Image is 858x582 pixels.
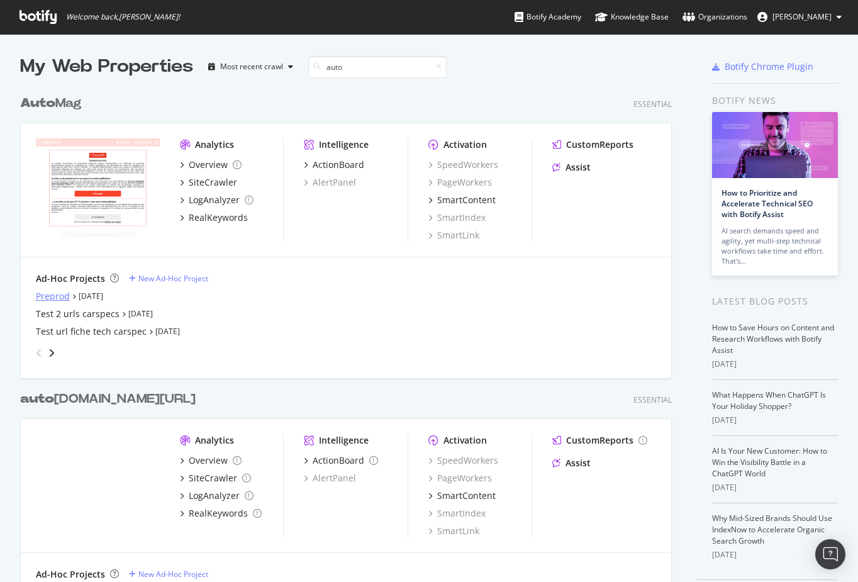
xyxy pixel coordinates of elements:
a: [DATE] [155,326,180,337]
div: RealKeywords [189,211,248,224]
span: Welcome back, [PERSON_NAME] ! [66,12,180,22]
div: SiteCrawler [189,176,237,189]
div: SmartLink [428,525,479,537]
div: angle-right [47,347,56,359]
div: [DATE] [712,359,838,370]
a: PageWorkers [428,176,492,189]
div: Overview [189,159,228,171]
div: Latest Blog Posts [712,294,838,308]
div: Analytics [195,434,234,447]
a: SmartIndex [428,211,486,224]
a: SpeedWorkers [428,454,498,467]
div: ActionBoard [313,159,364,171]
a: How to Prioritize and Accelerate Technical SEO with Botify Assist [721,187,813,220]
div: [DATE] [712,415,838,426]
div: Assist [565,457,591,469]
a: ActionBoard [304,454,378,467]
a: ActionBoard [304,159,364,171]
a: SmartContent [428,490,496,502]
div: AI search demands speed and agility, yet multi-step technical workflows take time and effort. Tha... [721,226,828,266]
a: Test url fiche tech carspec [36,325,147,338]
a: CustomReports [552,434,647,447]
a: SiteCrawler [180,472,251,484]
div: New Ad-Hoc Project [138,273,208,284]
a: RealKeywords [180,507,262,520]
div: CustomReports [566,138,633,151]
div: Most recent crawl [220,63,283,70]
div: Intelligence [319,138,369,151]
div: Organizations [682,11,747,23]
a: New Ad-Hoc Project [129,569,208,579]
img: How to Prioritize and Accelerate Technical SEO with Botify Assist [712,112,838,178]
a: SiteCrawler [180,176,237,189]
div: Ad-Hoc Projects [36,568,105,581]
div: RealKeywords [189,507,248,520]
a: SmartLink [428,229,479,242]
div: Knowledge Base [595,11,669,23]
a: AutoMag [20,94,87,113]
div: [DOMAIN_NAME][URL] [20,390,196,408]
div: angle-left [31,343,47,363]
div: LogAnalyzer [189,490,240,502]
a: [DATE] [79,291,103,301]
div: ActionBoard [313,454,364,467]
button: Most recent crawl [203,57,298,77]
div: My Web Properties [20,54,193,79]
a: Why Mid-Sized Brands Should Use IndexNow to Accelerate Organic Search Growth [712,513,832,546]
b: auto [20,393,54,405]
a: [DATE] [128,308,153,319]
a: Test 2 urls carspecs [36,308,120,320]
b: Auto [20,97,55,109]
a: SmartContent [428,194,496,206]
div: LogAnalyzer [189,194,240,206]
div: SiteCrawler [189,472,237,484]
button: [PERSON_NAME] [747,7,852,27]
div: Mag [20,94,82,113]
div: SmartIndex [428,507,486,520]
a: Botify Chrome Plugin [712,60,813,73]
a: AlertPanel [304,176,356,189]
div: CustomReports [566,434,633,447]
a: Assist [552,161,591,174]
div: Analytics [195,138,234,151]
div: Overview [189,454,228,467]
input: Search [308,56,447,78]
div: Botify Chrome Plugin [725,60,813,73]
a: AlertPanel [304,472,356,484]
div: Activation [443,138,487,151]
a: Preprod [36,290,70,303]
a: SpeedWorkers [428,159,498,171]
a: auto[DOMAIN_NAME][URL] [20,390,201,408]
a: Assist [552,457,591,469]
a: CustomReports [552,138,633,151]
img: automag.preprod.udm.ncr.re/toute-l-actualite [36,434,160,534]
div: SmartContent [437,194,496,206]
img: www.automobile-magazine.fr/ [36,138,160,238]
div: SmartContent [437,490,496,502]
div: Botify news [712,94,838,108]
span: Olivier Gourdin [772,11,832,22]
a: AI Is Your New Customer: How to Win the Visibility Battle in a ChatGPT World [712,445,827,479]
div: New Ad-Hoc Project [138,569,208,579]
a: RealKeywords [180,211,248,224]
div: Ad-Hoc Projects [36,272,105,285]
div: [DATE] [712,482,838,493]
div: Essential [633,395,672,405]
a: PageWorkers [428,472,492,484]
div: Open Intercom Messenger [815,539,845,569]
a: New Ad-Hoc Project [129,273,208,284]
div: Activation [443,434,487,447]
div: Essential [633,99,672,109]
a: LogAnalyzer [180,194,253,206]
a: How to Save Hours on Content and Research Workflows with Botify Assist [712,322,834,355]
div: [DATE] [712,549,838,561]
